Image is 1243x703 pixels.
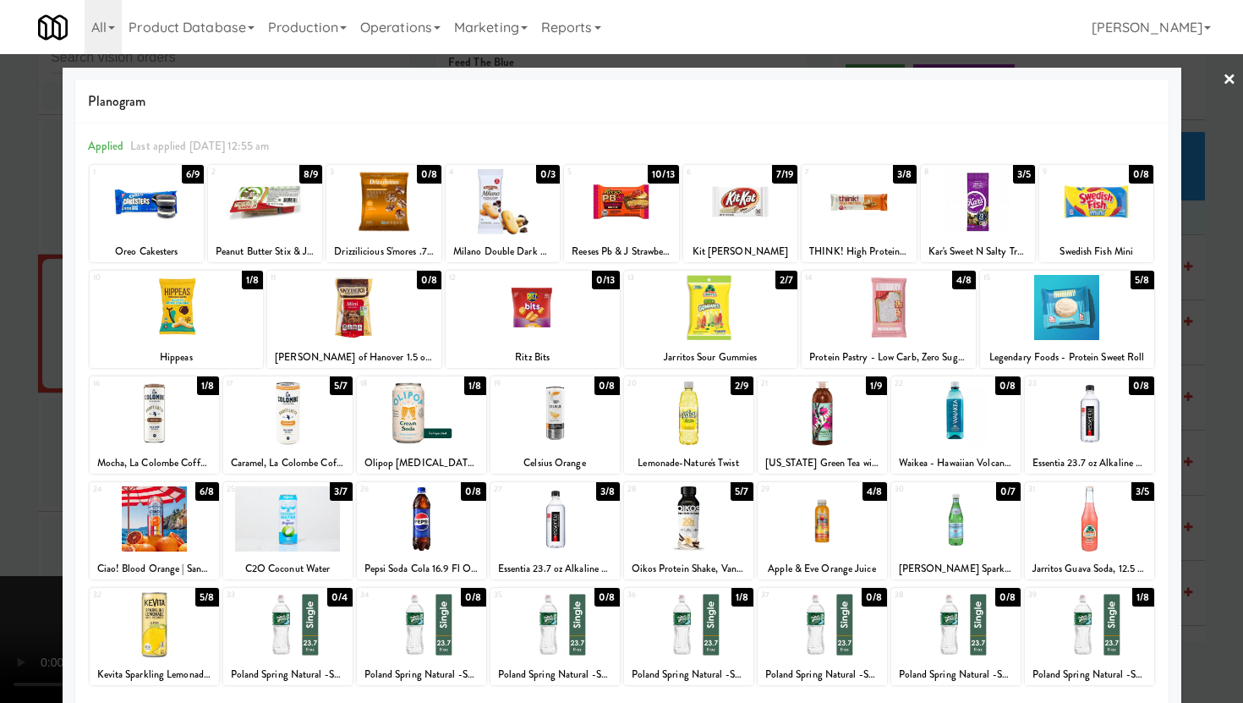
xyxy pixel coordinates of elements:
div: 36 [627,588,689,602]
div: 22 [895,376,956,391]
div: 4/8 [862,482,886,501]
div: 31 [1028,482,1090,497]
div: 23 [1028,376,1090,391]
div: 8/9 [299,165,322,184]
div: 340/8Poland Spring Natural -Sport Bottle [357,588,486,685]
div: 5/8 [1131,271,1153,289]
div: 5/7 [330,376,352,395]
div: Waikea - Hawaiian Volcanic Water - 500 Ml Bottle [891,453,1021,474]
div: 16 [93,376,155,391]
div: 12 [449,271,533,285]
div: 246/8Ciao! Blood Orange | Sanpellegrino [90,482,219,579]
div: 294/8Apple & Eve Orange Juice [758,482,887,579]
div: 21 [761,376,823,391]
div: Celsius Orange [493,453,617,474]
div: 190/8Celsius Orange [490,376,620,474]
div: [PERSON_NAME] Sparkling Water Bottle [891,558,1021,579]
div: Milano Double Dark Chocolate [448,241,557,262]
div: 39 [1028,588,1090,602]
div: 37 [761,588,823,602]
div: 0/8 [995,376,1020,395]
div: 132/7Jarritos Sour Gummies [624,271,798,368]
div: 0/8 [995,588,1020,607]
div: Ciao! Blood Orange | Sanpellegrino [92,558,216,579]
div: Ciao! Blood Orange | Sanpellegrino [90,558,219,579]
div: 19 [494,376,556,391]
div: THINK! High Protein Bar Creamy Peanut Butter [804,241,913,262]
div: Essentia 23.7 oz Alkaline Water [493,558,617,579]
div: Caramel, La Colombe Coffee Draft Latte [223,453,353,474]
div: 260/8Pepsi Soda Cola 16.9 Fl Oz, 6 Count [357,482,486,579]
span: Last applied [DATE] 12:55 am [130,138,269,154]
div: 1/8 [464,376,485,395]
div: 1/8 [1132,588,1153,607]
div: Poland Spring Natural -Sport Bottle [758,664,887,685]
div: Legendary Foods - Protein Sweet Roll [983,347,1152,368]
div: 28/9Peanut Butter Stix & Jam [208,165,322,262]
div: Poland Spring Natural -Sport Bottle [624,664,753,685]
div: C2O Coconut Water [226,558,350,579]
div: 202/9Lemonade-Nature's Twist [624,376,753,474]
div: 1/8 [731,588,753,607]
div: 17 [227,376,288,391]
div: 33 [227,588,288,602]
div: Essentia 23.7 oz Alkaline Water [1025,453,1154,474]
div: 3/8 [596,482,619,501]
div: 4/8 [952,271,976,289]
div: 0/8 [862,588,886,607]
div: 370/8Poland Spring Natural -Sport Bottle [758,588,887,685]
div: Caramel, La Colombe Coffee Draft Latte [226,453,350,474]
div: 0/7 [996,482,1020,501]
div: Olipop [MEDICAL_DATA] Classic Cream Soda [359,453,484,474]
div: Poland Spring Natural -Sport Bottle [493,664,617,685]
div: 120/13Ritz Bits [446,271,620,368]
div: 2/9 [731,376,753,395]
div: 5/8 [195,588,218,607]
div: Protein Pastry - Low Carb, Zero Sugar, Keto-Friendly - Cake Style Strawberry [804,347,973,368]
div: Kar's Sweet N Salty Trail Mix Single-Serving Office Snack, 2 oz [923,241,1032,262]
div: Mocha, La Colombe Coffee Draft Latte [92,453,216,474]
div: Lemonade-Nature's Twist [624,453,753,474]
div: 34 [360,588,422,602]
div: 1/8 [197,376,218,395]
div: Apple & Eve Orange Juice [760,558,884,579]
div: Poland Spring Natural -Sport Bottle [226,664,350,685]
div: 83/5Kar's Sweet N Salty Trail Mix Single-Serving Office Snack, 2 oz [921,165,1035,262]
div: Oikos Protein Shake, Vanilla, 30 Gram [627,558,751,579]
div: 14 [805,271,889,285]
div: 5 [567,165,621,179]
div: 3/5 [1131,482,1153,501]
div: 0/8 [417,271,441,289]
div: 13 [627,271,711,285]
div: 3/8 [893,165,916,184]
div: Kevita Sparkling Lemonade with [MEDICAL_DATA] Classic [90,664,219,685]
div: Jarritos Sour Gummies [627,347,796,368]
div: Oikos Protein Shake, Vanilla, 30 Gram [624,558,753,579]
div: THINK! High Protein Bar Creamy Peanut Butter [802,241,916,262]
div: Swedish Fish Mini [1039,241,1153,262]
div: Oreo Cakesters [92,241,201,262]
div: 3/5 [1013,165,1035,184]
a: × [1223,54,1236,107]
div: 16/9Oreo Cakesters [90,165,204,262]
div: 29 [761,482,823,497]
div: Poland Spring Natural -Sport Bottle [894,664,1018,685]
div: 391/8Poland Spring Natural -Sport Bottle [1025,588,1154,685]
div: Waikea - Hawaiian Volcanic Water - 500 Ml Bottle [894,453,1018,474]
div: Kar's Sweet N Salty Trail Mix Single-Serving Office Snack, 2 oz [921,241,1035,262]
div: 10/13 [648,165,679,184]
div: [PERSON_NAME] of Hanover 1.5 oz. Mini Pretzels [267,347,441,368]
div: 510/13Reeses Pb & J Strawberry Big Cup Standard Bar [564,165,678,262]
div: 361/8Poland Spring Natural -Sport Bottle [624,588,753,685]
div: 0/8 [461,588,485,607]
div: Jarritos Guava Soda, 12.5 Fluid Ounce [1027,558,1152,579]
div: 181/8Olipop [MEDICAL_DATA] Classic Cream Soda [357,376,486,474]
div: 350/8Poland Spring Natural -Sport Bottle [490,588,620,685]
div: Hippeas [92,347,261,368]
div: Kit [PERSON_NAME] [683,241,797,262]
div: 4 [449,165,503,179]
div: 28 [627,482,689,497]
div: Drizzilicious S'mores .74oz [326,241,441,262]
div: [PERSON_NAME] of Hanover 1.5 oz. Mini Pretzels [270,347,439,368]
div: 6 [687,165,741,179]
